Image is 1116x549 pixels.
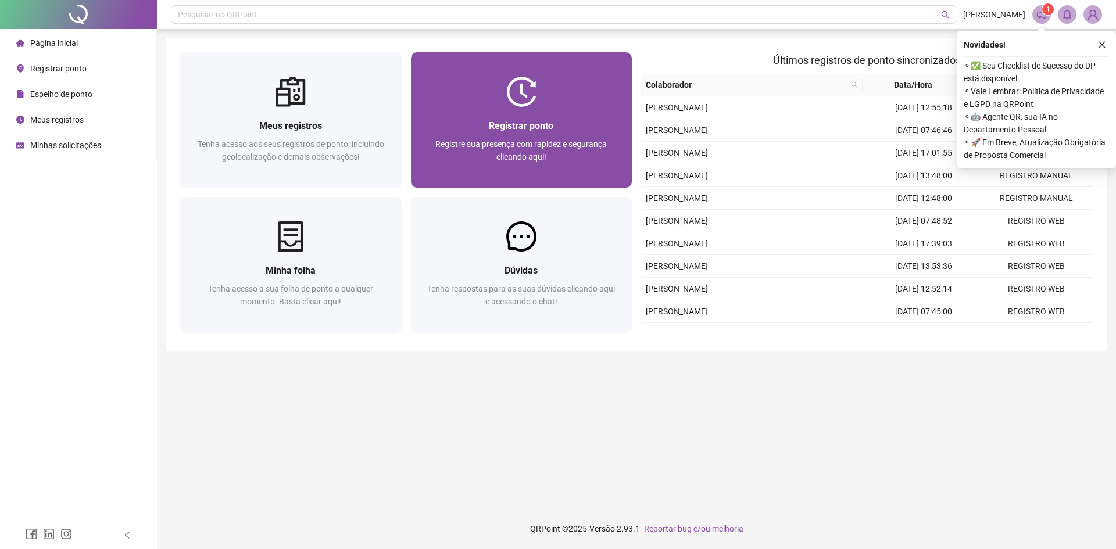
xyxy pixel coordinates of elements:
span: Registre sua presença com rapidez e segurança clicando aqui! [435,139,607,162]
span: Meus registros [30,115,84,124]
td: REGISTRO WEB [980,278,1093,300]
footer: QRPoint © 2025 - 2.93.1 - [157,508,1116,549]
span: left [123,531,131,539]
td: [DATE] 12:55:18 [867,96,980,119]
span: notification [1036,9,1047,20]
span: [PERSON_NAME] [646,125,708,135]
span: linkedin [43,528,55,540]
td: [DATE] 07:46:46 [867,119,980,142]
span: Últimos registros de ponto sincronizados [773,54,961,66]
span: instagram [60,528,72,540]
td: REGISTRO WEB [980,323,1093,346]
span: ⚬ ✅ Seu Checklist de Sucesso do DP está disponível [964,59,1109,85]
a: Minha folhaTenha acesso a sua folha de ponto a qualquer momento. Basta clicar aqui! [180,197,402,332]
span: search [941,10,950,19]
td: [DATE] 12:48:00 [867,187,980,210]
span: clock-circle [16,116,24,124]
td: [DATE] 13:53:36 [867,255,980,278]
td: [DATE] 13:48:00 [867,164,980,187]
span: search [849,76,860,94]
span: ⚬ 🚀 Em Breve, Atualização Obrigatória de Proposta Comercial [964,136,1109,162]
span: search [851,81,858,88]
span: file [16,90,24,98]
span: [PERSON_NAME] [646,216,708,225]
span: [PERSON_NAME] [963,8,1025,21]
a: DúvidasTenha respostas para as suas dúvidas clicando aqui e acessando o chat! [411,197,632,332]
span: schedule [16,141,24,149]
span: 1 [1046,5,1050,13]
span: Tenha acesso a sua folha de ponto a qualquer momento. Basta clicar aqui! [208,284,373,306]
span: [PERSON_NAME] [646,148,708,157]
span: Novidades ! [964,38,1006,51]
td: REGISTRO WEB [980,255,1093,278]
td: REGISTRO WEB [980,232,1093,255]
span: Minhas solicitações [30,141,101,150]
span: bell [1062,9,1072,20]
span: Registrar ponto [30,64,87,73]
span: environment [16,64,24,73]
td: [DATE] 17:38:14 [867,323,980,346]
span: [PERSON_NAME] [646,284,708,293]
td: REGISTRO WEB [980,210,1093,232]
span: ⚬ Vale Lembrar: Política de Privacidade e LGPD na QRPoint [964,85,1109,110]
span: Data/Hora [867,78,960,91]
span: Colaborador [646,78,846,91]
span: Reportar bug e/ou melhoria [644,524,743,533]
td: REGISTRO MANUAL [980,164,1093,187]
td: [DATE] 12:52:14 [867,278,980,300]
span: Página inicial [30,38,78,48]
td: [DATE] 07:48:52 [867,210,980,232]
span: Dúvidas [505,265,538,276]
span: Tenha acesso aos seus registros de ponto, incluindo geolocalização e demais observações! [198,139,384,162]
th: Data/Hora [863,74,974,96]
td: REGISTRO MANUAL [980,187,1093,210]
td: [DATE] 17:39:03 [867,232,980,255]
span: [PERSON_NAME] [646,193,708,203]
sup: 1 [1042,3,1054,15]
span: Minha folha [266,265,316,276]
td: [DATE] 07:45:00 [867,300,980,323]
span: [PERSON_NAME] [646,171,708,180]
span: Meus registros [259,120,322,131]
span: [PERSON_NAME] [646,261,708,271]
span: [PERSON_NAME] [646,307,708,316]
td: [DATE] 17:01:55 [867,142,980,164]
span: ⚬ 🤖 Agente QR: sua IA no Departamento Pessoal [964,110,1109,136]
img: 87287 [1084,6,1101,23]
a: Meus registrosTenha acesso aos seus registros de ponto, incluindo geolocalização e demais observa... [180,52,402,188]
span: facebook [26,528,37,540]
span: [PERSON_NAME] [646,103,708,112]
td: REGISTRO WEB [980,300,1093,323]
span: Tenha respostas para as suas dúvidas clicando aqui e acessando o chat! [427,284,615,306]
span: Versão [589,524,615,533]
span: Espelho de ponto [30,89,92,99]
span: [PERSON_NAME] [646,239,708,248]
a: Registrar pontoRegistre sua presença com rapidez e segurança clicando aqui! [411,52,632,188]
span: close [1098,41,1106,49]
span: Registrar ponto [489,120,553,131]
span: home [16,39,24,47]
